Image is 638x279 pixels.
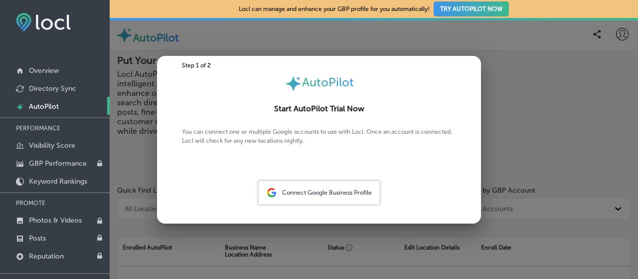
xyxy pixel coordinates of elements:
[16,13,71,31] img: fda3e92497d09a02dc62c9cd864e3231.png
[29,177,87,186] p: Keyword Rankings
[285,75,302,92] img: autopilot-icon
[182,127,456,157] p: You can connect one or multiple Google accounts to use with Locl. Once an account is connected, L...
[29,84,76,93] p: Directory Sync
[169,104,469,113] h2: Start AutoPilot Trial Now
[434,1,509,16] button: TRY AUTOPILOT NOW
[29,102,59,111] p: AutoPilot
[29,216,82,225] p: Photos & Videos
[29,66,59,75] p: Overview
[282,189,372,196] span: Connect Google Business Profile
[302,75,354,89] span: AutoPilot
[157,62,481,69] div: Step 1 of 2
[29,141,75,150] p: Visibility Score
[29,159,87,168] p: GBP Performance
[29,234,46,243] p: Posts
[29,252,64,261] p: Reputation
